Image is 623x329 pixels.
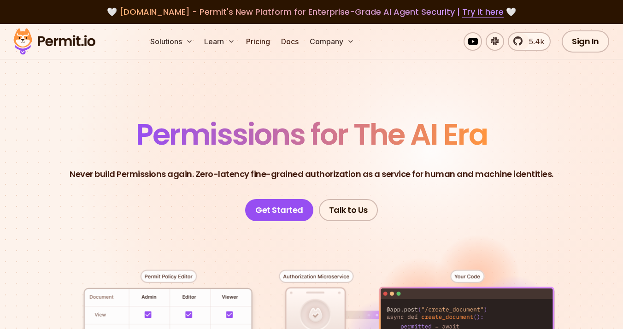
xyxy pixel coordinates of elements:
[9,26,100,57] img: Permit logo
[242,32,274,51] a: Pricing
[277,32,302,51] a: Docs
[462,6,504,18] a: Try it here
[147,32,197,51] button: Solutions
[22,6,601,18] div: 🤍 🤍
[508,32,551,51] a: 5.4k
[562,30,609,53] a: Sign In
[119,6,504,18] span: [DOMAIN_NAME] - Permit's New Platform for Enterprise-Grade AI Agent Security |
[70,168,553,181] p: Never build Permissions again. Zero-latency fine-grained authorization as a service for human and...
[306,32,358,51] button: Company
[319,199,378,221] a: Talk to Us
[523,36,544,47] span: 5.4k
[200,32,239,51] button: Learn
[245,199,313,221] a: Get Started
[136,114,487,155] span: Permissions for The AI Era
